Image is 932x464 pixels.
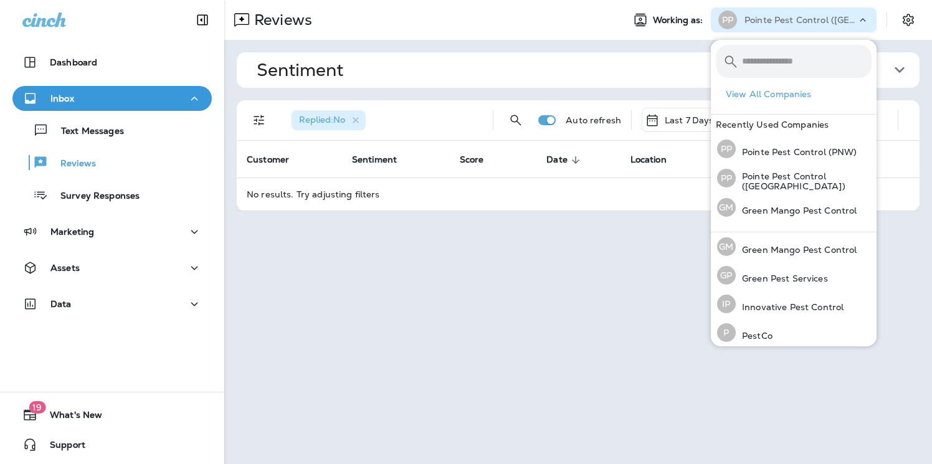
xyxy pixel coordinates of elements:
span: Customer [247,154,289,165]
span: Sentiment [352,154,397,165]
p: Pointe Pest Control ([GEOGRAPHIC_DATA]) [744,15,857,25]
button: PPestCo [711,318,877,347]
div: GP [717,266,736,285]
button: View All Companies [721,85,877,104]
div: Recently Used Companies [711,115,877,135]
button: Support [12,432,212,457]
p: Reviews [48,158,96,170]
p: Pointe Pest Control ([GEOGRAPHIC_DATA]) [736,171,872,191]
button: GPGreen Pest Services [711,261,877,290]
div: IP [717,295,736,313]
p: Last 7 Days [665,115,714,125]
span: Score [460,154,484,165]
div: PP [717,169,736,187]
div: Replied:No [292,110,366,130]
button: Settings [897,9,920,31]
button: Assets [12,255,212,280]
div: PP [717,140,736,158]
button: Survey Responses [12,182,212,208]
p: Innovative Pest Control [736,302,844,312]
button: Data [12,291,212,316]
div: PP [718,11,737,29]
p: Survey Responses [48,191,140,202]
p: Marketing [50,227,94,237]
p: Data [50,299,72,309]
button: IPInnovative Pest Control [711,290,877,318]
td: No results. Try adjusting filters [237,178,920,211]
button: 19What's New [12,402,212,427]
span: Location [630,154,667,165]
button: PPPointe Pest Control (PNW) [711,135,877,163]
p: Auto refresh [566,115,621,125]
span: Customer [247,154,305,166]
span: Sentiment [352,154,413,166]
p: Inbox [50,93,74,103]
button: Reviews [12,149,212,176]
p: PestCo [736,331,773,341]
span: Working as: [653,15,706,26]
button: PPPointe Pest Control ([GEOGRAPHIC_DATA]) [711,163,877,193]
span: Support [37,440,85,455]
span: 19 [29,401,45,414]
span: What's New [37,410,102,425]
div: GM [717,198,736,217]
button: Inbox [12,86,212,111]
button: Sentiment [247,52,930,88]
span: Replied : No [299,114,345,125]
button: Text Messages [12,117,212,143]
button: GMGreen Mango Pest Control [711,193,877,222]
div: GM [717,237,736,256]
p: Assets [50,263,80,273]
span: Location [630,154,683,166]
span: Score [460,154,500,166]
button: Marketing [12,219,212,244]
p: Green Pest Services [736,273,828,283]
button: Filters [247,108,272,133]
p: Green Mango Pest Control [736,245,857,255]
p: Green Mango Pest Control [736,206,857,215]
span: Date [546,154,584,166]
span: Date [546,154,568,165]
p: Reviews [249,11,312,29]
button: Collapse Sidebar [185,7,220,32]
div: P [717,323,736,342]
button: Search Reviews [503,108,528,133]
button: Dashboard [12,50,212,75]
button: GMGreen Mango Pest Control [711,232,877,261]
p: Dashboard [50,57,97,67]
p: Text Messages [49,126,124,138]
p: Pointe Pest Control (PNW) [736,147,857,157]
h1: Sentiment [257,60,343,80]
